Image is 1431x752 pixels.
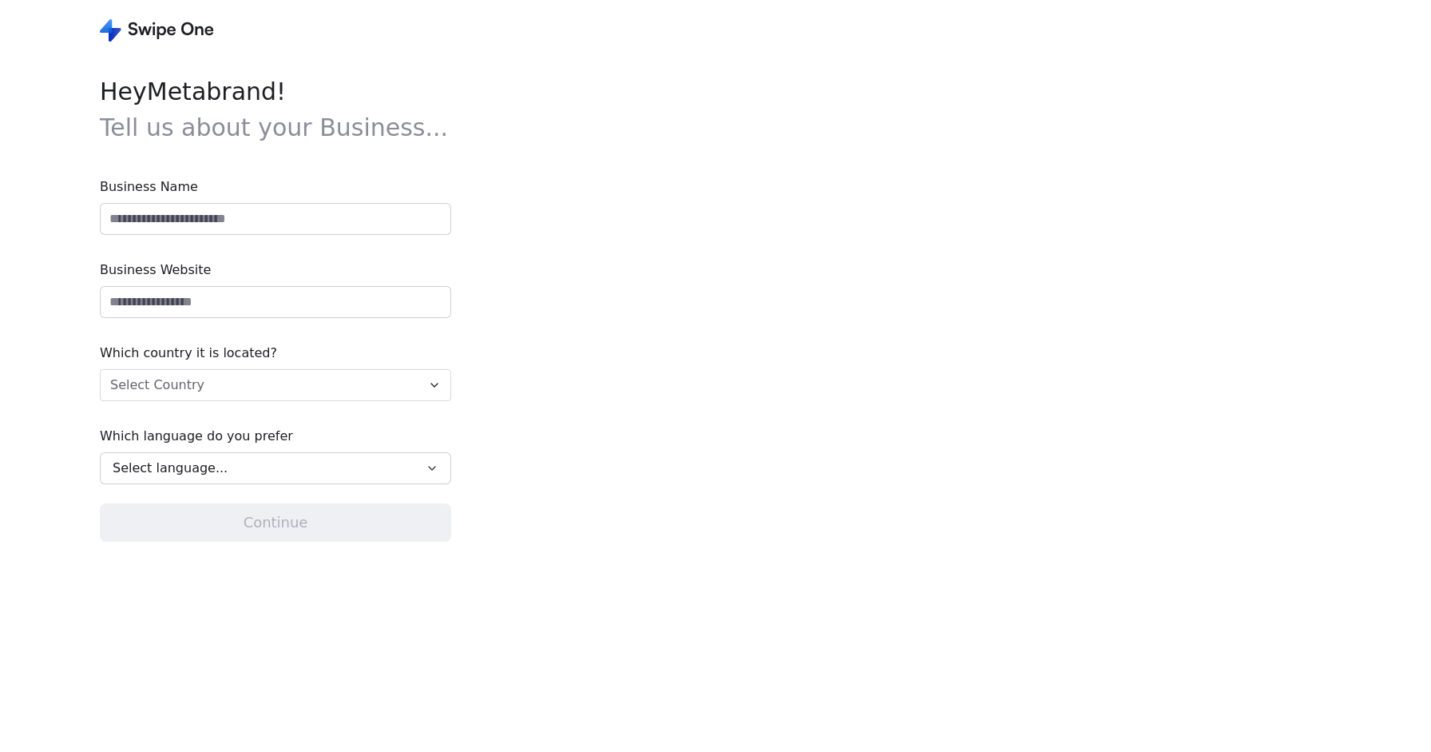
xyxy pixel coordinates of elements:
span: Select Country [110,376,204,395]
span: Which language do you prefer [100,427,451,446]
span: Select language... [113,459,228,478]
span: Business Website [100,261,451,280]
span: Tell us about your Business... [100,113,448,141]
span: Business Name [100,177,451,197]
span: Hey Metabrand ! [100,74,451,145]
span: Which country it is located? [100,344,451,363]
button: Continue [100,503,451,542]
